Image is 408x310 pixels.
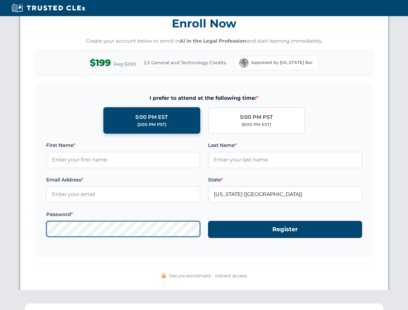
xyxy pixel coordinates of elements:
[46,141,200,149] label: First Name
[46,211,200,218] label: Password
[161,273,166,278] img: 🔒
[208,176,362,184] label: State
[10,3,87,13] img: Trusted CLEs
[90,56,111,70] span: $199
[208,141,362,149] label: Last Name
[208,152,362,168] input: Enter your last name
[46,186,200,202] input: Enter your email
[46,94,362,102] span: I prefer to attend at the following time:
[113,60,136,68] span: Reg $299
[137,121,166,128] div: (2:00 PM PST)
[46,176,200,184] label: Email Address
[208,221,362,238] button: Register
[251,59,313,66] span: Approved by [US_STATE] Bar
[46,152,200,168] input: Enter your first name
[240,113,273,121] div: 5:00 PM PST
[36,13,372,34] h3: Enroll Now
[242,121,271,128] div: (8:00 PM EST)
[144,59,226,66] span: 2.5 General and Technology Credits
[208,186,362,202] input: Florida (FL)
[180,38,246,44] strong: AI in the Legal Profession
[169,272,247,279] span: Secure enrollment • Instant access
[135,113,168,121] div: 5:00 PM EST
[36,37,372,45] p: Create your account below to enroll in and start learning immediately.
[239,58,248,67] img: Florida Bar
